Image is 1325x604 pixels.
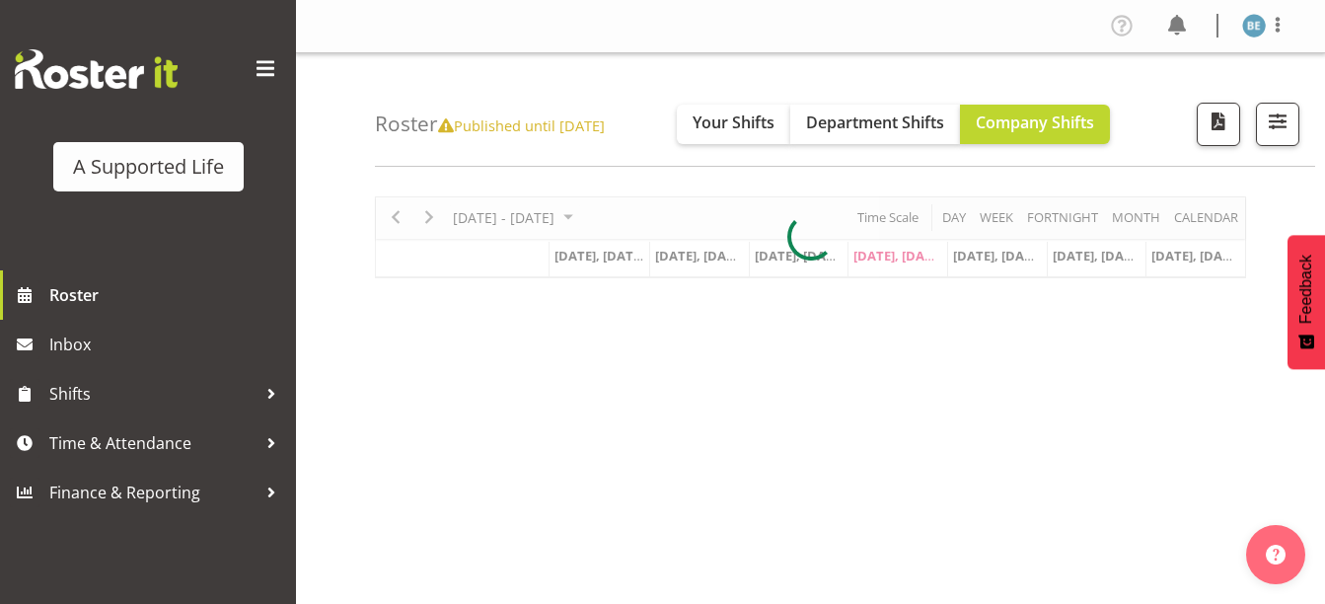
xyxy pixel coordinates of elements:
[1197,103,1240,146] button: Download a PDF of the roster according to the set date range.
[438,115,605,135] span: Published until [DATE]
[976,112,1094,133] span: Company Shifts
[49,428,257,458] span: Time & Attendance
[806,112,944,133] span: Department Shifts
[49,478,257,507] span: Finance & Reporting
[1266,545,1286,565] img: help-xxl-2.png
[73,152,224,182] div: A Supported Life
[790,105,960,144] button: Department Shifts
[1297,255,1315,324] span: Feedback
[375,113,605,135] h4: Roster
[1288,235,1325,369] button: Feedback - Show survey
[49,330,286,359] span: Inbox
[1256,103,1299,146] button: Filter Shifts
[49,280,286,310] span: Roster
[693,112,774,133] span: Your Shifts
[1242,14,1266,38] img: beth-england5870.jpg
[15,49,178,89] img: Rosterit website logo
[960,105,1110,144] button: Company Shifts
[677,105,790,144] button: Your Shifts
[49,379,257,409] span: Shifts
